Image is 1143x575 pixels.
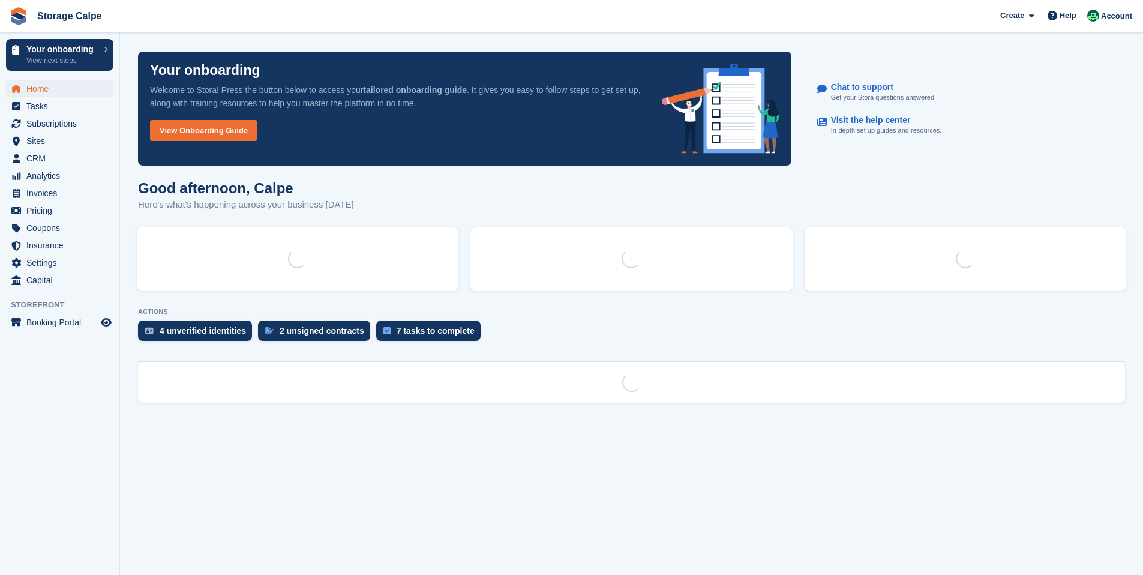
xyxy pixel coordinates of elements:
span: Subscriptions [26,115,98,132]
p: Chat to support [831,82,926,92]
span: Home [26,80,98,97]
a: 4 unverified identities [138,321,258,347]
div: 2 unsigned contracts [280,326,364,336]
a: menu [6,133,113,149]
span: Settings [26,254,98,271]
a: menu [6,167,113,184]
a: menu [6,314,113,331]
div: 4 unverified identities [160,326,246,336]
a: Chat to support Get your Stora questions answered. [817,76,1114,109]
span: CRM [26,150,98,167]
span: Coupons [26,220,98,236]
a: 2 unsigned contracts [258,321,376,347]
p: Visit the help center [831,115,932,125]
span: Tasks [26,98,98,115]
img: task-75834270c22a3079a89374b754ae025e5fb1db73e45f91037f5363f120a921f8.svg [383,327,391,334]
span: Help [1060,10,1076,22]
p: ACTIONS [138,308,1125,316]
a: menu [6,185,113,202]
h1: Good afternoon, Calpe [138,180,354,196]
p: Your onboarding [26,45,98,53]
a: Your onboarding View next steps [6,39,113,71]
a: menu [6,237,113,254]
a: menu [6,220,113,236]
p: In-depth set up guides and resources. [831,125,942,136]
img: verify_identity-adf6edd0f0f0b5bbfe63781bf79b02c33cf7c696d77639b501bdc392416b5a36.svg [145,327,154,334]
a: Storage Calpe [32,6,107,26]
img: Calpe Storage [1087,10,1099,22]
p: Your onboarding [150,64,260,77]
span: Create [1000,10,1024,22]
span: Insurance [26,237,98,254]
a: menu [6,98,113,115]
span: Sites [26,133,98,149]
a: Preview store [99,315,113,330]
a: menu [6,254,113,271]
img: stora-icon-8386f47178a22dfd0bd8f6a31ec36ba5ce8667c1dd55bd0f319d3a0aa187defe.svg [10,7,28,25]
span: Storefront [11,299,119,311]
a: 7 tasks to complete [376,321,487,347]
a: menu [6,202,113,219]
span: Analytics [26,167,98,184]
img: onboarding-info-6c161a55d2c0e0a8cae90662b2fe09162a5109e8cc188191df67fb4f79e88e88.svg [662,64,779,154]
a: menu [6,80,113,97]
a: menu [6,115,113,132]
a: Visit the help center In-depth set up guides and resources. [817,109,1114,142]
p: Here's what's happening across your business [DATE] [138,198,354,212]
span: Invoices [26,185,98,202]
strong: tailored onboarding guide [363,85,467,95]
img: contract_signature_icon-13c848040528278c33f63329250d36e43548de30e8caae1d1a13099fd9432cc5.svg [265,327,274,334]
span: Booking Portal [26,314,98,331]
p: Welcome to Stora! Press the button below to access your . It gives you easy to follow steps to ge... [150,83,643,110]
span: Capital [26,272,98,289]
span: Account [1101,10,1132,22]
div: 7 tasks to complete [397,326,475,336]
a: View Onboarding Guide [150,120,257,141]
p: View next steps [26,55,98,66]
p: Get your Stora questions answered. [831,92,936,103]
a: menu [6,272,113,289]
a: menu [6,150,113,167]
span: Pricing [26,202,98,219]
